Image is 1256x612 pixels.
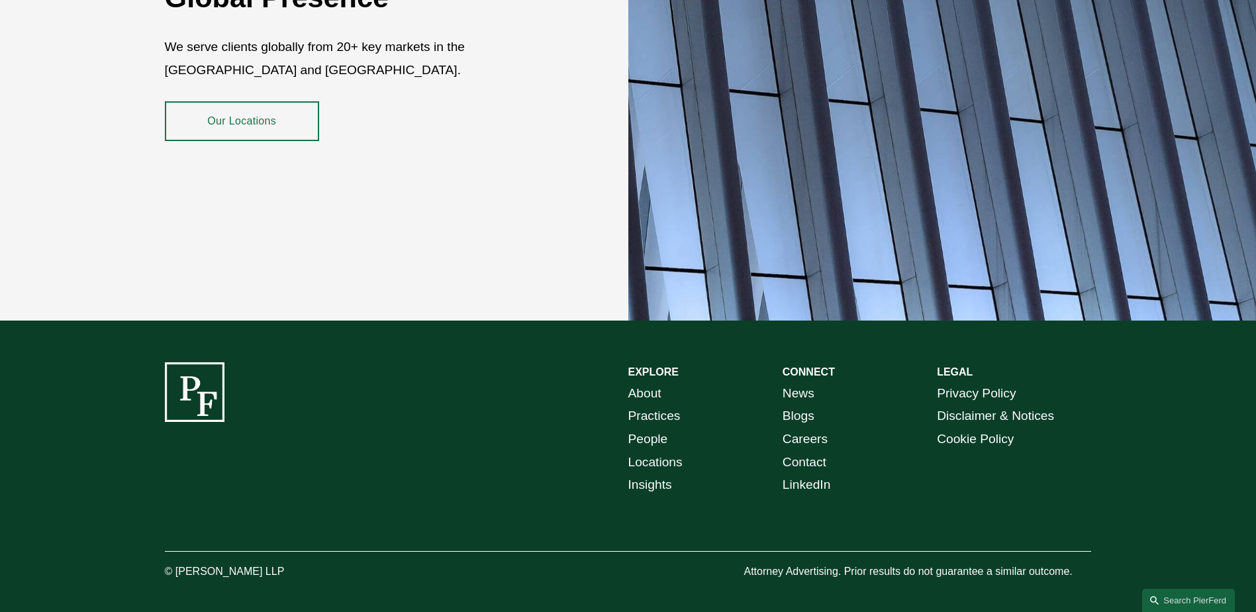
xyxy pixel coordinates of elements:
a: Blogs [783,405,814,428]
a: About [628,382,661,405]
a: Privacy Policy [937,382,1016,405]
a: Disclaimer & Notices [937,405,1054,428]
a: Insights [628,474,672,497]
strong: LEGAL [937,366,973,378]
strong: EXPLORE [628,366,679,378]
a: Search this site [1142,589,1235,612]
p: Attorney Advertising. Prior results do not guarantee a similar outcome. [744,562,1091,582]
strong: CONNECT [783,366,835,378]
a: Contact [783,451,826,474]
p: We serve clients globally from 20+ key markets in the [GEOGRAPHIC_DATA] and [GEOGRAPHIC_DATA]. [165,36,551,81]
p: © [PERSON_NAME] LLP [165,562,358,582]
a: Careers [783,428,828,451]
a: People [628,428,668,451]
a: Practices [628,405,681,428]
a: Cookie Policy [937,428,1014,451]
a: Our Locations [165,101,319,141]
a: News [783,382,814,405]
a: LinkedIn [783,474,831,497]
a: Locations [628,451,683,474]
